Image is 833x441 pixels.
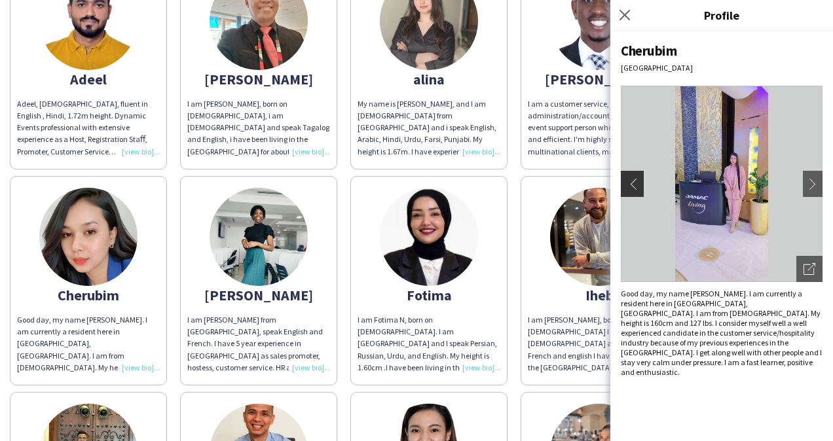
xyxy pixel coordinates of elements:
[39,188,138,286] img: thumb-64b9bcc64dcce.jpeg
[380,188,478,286] img: thumb-66f3e556750da.jpg
[17,98,160,158] div: Adeel, [DEMOGRAPHIC_DATA], fluent in English , Hindi, 1.72m height. Dynamic Events professional w...
[621,42,823,60] div: Cherubim
[358,73,500,85] div: alina
[17,73,160,85] div: Adeel
[187,98,330,158] div: I am [PERSON_NAME], born on [DEMOGRAPHIC_DATA], i am [DEMOGRAPHIC_DATA] and speak Tagalog and Eng...
[358,98,500,158] div: My name is [PERSON_NAME], and I am [DEMOGRAPHIC_DATA] from [GEOGRAPHIC_DATA] and i speak English,...
[187,314,330,374] div: I am [PERSON_NAME] from [GEOGRAPHIC_DATA], speak English and French. I have 5 year experience in ...
[187,289,330,301] div: [PERSON_NAME]
[17,314,160,374] div: Good day, my name [PERSON_NAME]. I am currently a resident here in [GEOGRAPHIC_DATA], [GEOGRAPHIC...
[210,188,308,286] img: thumb-bfbea908-42c4-42b2-9c73-b2e3ffba8927.jpg
[528,289,671,301] div: Iheb
[550,188,648,286] img: thumb-66fa5dee0a23a.jpg
[528,98,671,158] div: l am a customer service, administration/accounts manager and event support person who is goal-ori...
[610,7,833,24] h3: Profile
[528,314,671,374] div: I am [PERSON_NAME], born on [DEMOGRAPHIC_DATA] I am [DEMOGRAPHIC_DATA] and I speak Arabic, French...
[796,256,823,282] div: Open photos pop-in
[358,314,500,374] div: I am Fotima N, born on [DEMOGRAPHIC_DATA]. I am [GEOGRAPHIC_DATA] and I speak Persian, Russian, U...
[621,63,823,73] div: [GEOGRAPHIC_DATA]
[17,289,160,301] div: Cherubim
[621,289,823,377] div: Good day, my name [PERSON_NAME]. I am currently a resident here in [GEOGRAPHIC_DATA], [GEOGRAPHIC...
[528,73,671,85] div: [PERSON_NAME]
[358,289,500,301] div: Fotima
[187,73,330,85] div: [PERSON_NAME]
[621,86,823,282] img: Crew avatar or photo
